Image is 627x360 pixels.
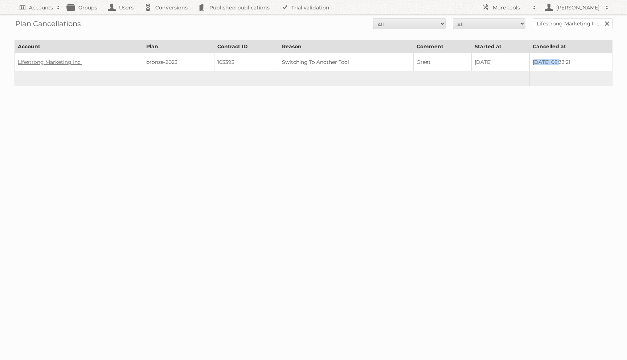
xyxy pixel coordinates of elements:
td: 103393 [214,53,279,71]
th: Cancelled at [530,40,612,53]
th: Comment [413,40,471,53]
th: Started at [472,40,530,53]
td: [DATE] [472,53,530,71]
h2: [PERSON_NAME] [554,4,602,11]
td: Great [413,53,471,71]
th: Account [15,40,143,53]
th: Plan [143,40,214,53]
td: Switching To Another Tool [279,53,413,71]
td: bronze-2023 [143,53,214,71]
th: Reason [279,40,413,53]
h2: Accounts [29,4,53,11]
h2: More tools [493,4,529,11]
input: Account [533,18,612,29]
a: Lifestrong Marketing Inc. [18,59,82,65]
span: [DATE] 08:33:21 [533,59,570,65]
th: Contract ID [214,40,279,53]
